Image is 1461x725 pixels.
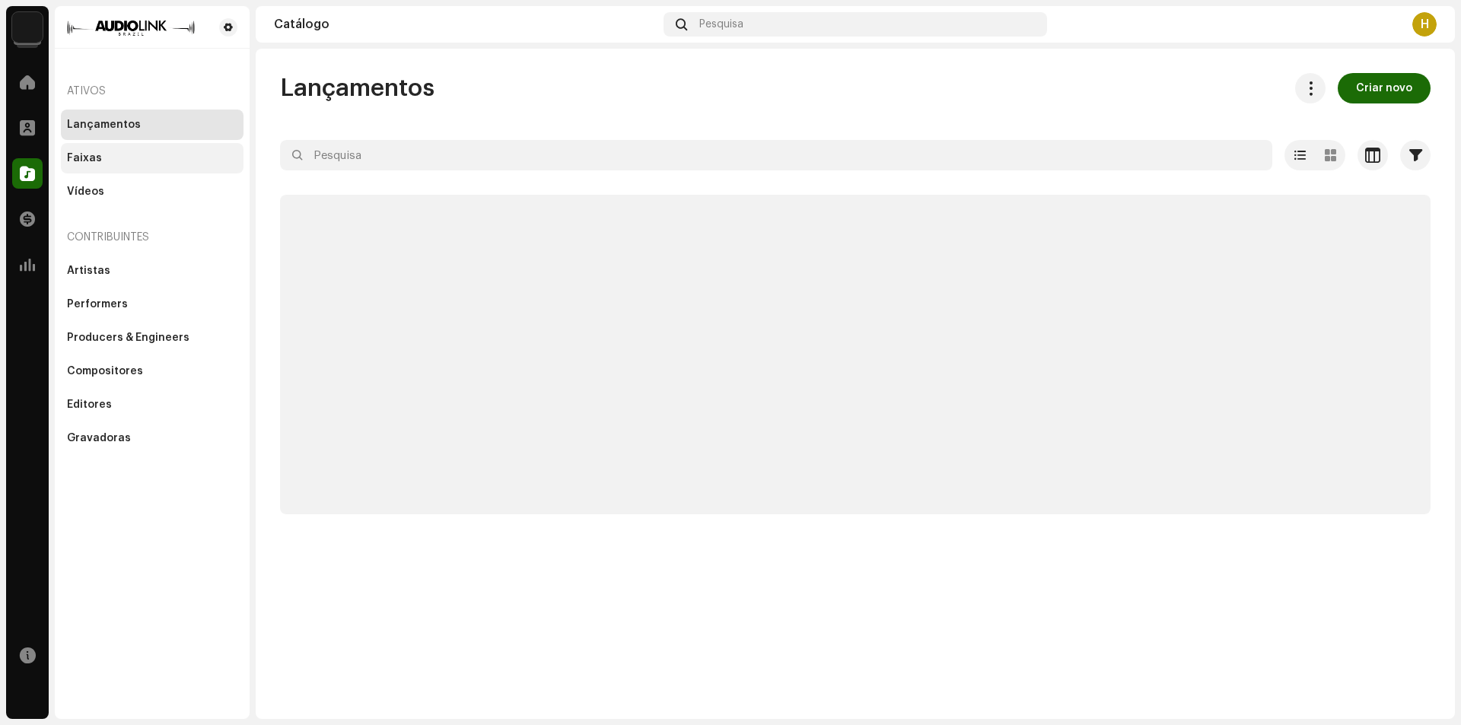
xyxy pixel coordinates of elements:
re-m-nav-item: Editores [61,390,243,420]
div: Performers [67,298,128,310]
re-m-nav-item: Producers & Engineers [61,323,243,353]
div: Lançamentos [67,119,141,131]
span: Pesquisa [699,18,743,30]
div: Compositores [67,365,143,377]
re-m-nav-item: Compositores [61,356,243,386]
img: 66658775-0fc6-4e6d-a4eb-175c1c38218d [67,18,195,37]
div: Artistas [67,265,110,277]
div: Vídeos [67,186,104,198]
re-a-nav-header: Ativos [61,73,243,110]
span: Criar novo [1356,73,1412,103]
img: 730b9dfe-18b5-4111-b483-f30b0c182d82 [12,12,43,43]
div: Catálogo [274,18,657,30]
div: Gravadoras [67,432,131,444]
button: Criar novo [1338,73,1431,103]
re-a-nav-header: Contribuintes [61,219,243,256]
div: Editores [67,399,112,411]
div: Faixas [67,152,102,164]
re-m-nav-item: Performers [61,289,243,320]
re-m-nav-item: Faixas [61,143,243,173]
re-m-nav-item: Artistas [61,256,243,286]
span: Lançamentos [280,73,434,103]
div: H [1412,12,1437,37]
div: Producers & Engineers [67,332,189,344]
re-m-nav-item: Gravadoras [61,423,243,453]
input: Pesquisa [280,140,1272,170]
re-m-nav-item: Vídeos [61,176,243,207]
re-m-nav-item: Lançamentos [61,110,243,140]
